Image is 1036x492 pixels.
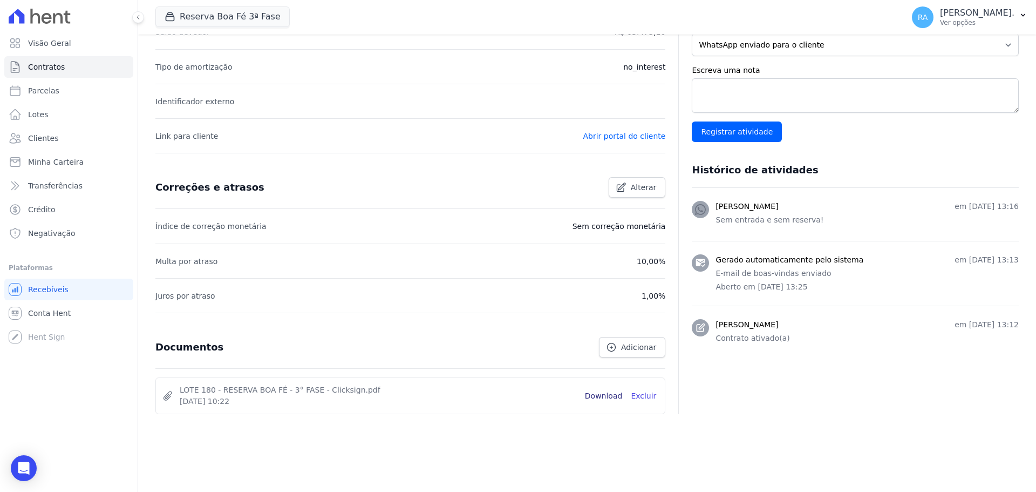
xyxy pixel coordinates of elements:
[155,289,215,302] p: Juros por atraso
[955,319,1019,331] p: em [DATE] 13:12
[918,14,928,21] span: RA
[4,279,133,300] a: Recebíveis
[155,341,223,354] h3: Documentos
[155,130,218,143] p: Link para cliente
[28,62,65,72] span: Contratos
[692,164,818,177] h3: Histórico de atividades
[11,455,37,481] div: Open Intercom Messenger
[155,255,217,268] p: Multa por atraso
[637,255,665,268] p: 10,00%
[572,220,666,233] p: Sem correção monetária
[940,18,1014,27] p: Ver opções
[28,157,84,167] span: Minha Carteira
[955,201,1019,212] p: em [DATE] 13:16
[4,302,133,324] a: Conta Hent
[631,182,657,193] span: Alterar
[583,132,665,140] a: Abrir portal do cliente
[903,2,1036,32] button: RA [PERSON_NAME]. Ver opções
[599,337,665,358] a: Adicionar
[715,333,1019,344] p: Contrato ativado(a)
[715,201,778,212] h3: [PERSON_NAME]
[4,32,133,54] a: Visão Geral
[4,223,133,244] a: Negativação
[715,319,778,331] h3: [PERSON_NAME]
[4,175,133,197] a: Transferências
[155,220,267,233] p: Índice de correção monetária
[715,268,1019,279] p: E-mail de boas-vindas enviado
[155,6,290,27] button: Reserva Boa Fé 3ª Fase
[642,289,665,302] p: 1,00%
[28,180,83,191] span: Transferências
[28,308,71,319] span: Conta Hent
[955,254,1019,266] p: em [DATE] 13:13
[155,60,233,73] p: Tipo de amortização
[609,177,666,198] a: Alterar
[940,8,1014,18] p: [PERSON_NAME].
[715,254,863,266] h3: Gerado automaticamente pelo sistema
[4,199,133,220] a: Crédito
[28,228,76,239] span: Negativação
[715,214,1019,226] p: Sem entrada e sem reserva!
[623,60,665,73] p: no_interest
[585,390,623,402] a: Download
[180,396,576,407] span: [DATE] 10:22
[28,109,49,120] span: Lotes
[180,385,576,396] span: LOTE 180 - RESERVA BOA FÉ - 3° FASE - Clicksign.pdf
[9,261,129,274] div: Plataformas
[692,65,1019,76] label: Escreva uma nota
[4,127,133,149] a: Clientes
[155,95,234,108] p: Identificador externo
[4,56,133,78] a: Contratos
[28,38,71,49] span: Visão Geral
[28,133,58,144] span: Clientes
[155,181,264,194] h3: Correções e atrasos
[715,281,1019,293] p: Aberto em [DATE] 13:25
[4,80,133,102] a: Parcelas
[28,284,69,295] span: Recebíveis
[4,151,133,173] a: Minha Carteira
[28,204,56,215] span: Crédito
[631,390,656,402] a: Excluir
[28,85,59,96] span: Parcelas
[692,122,782,142] input: Registrar atividade
[621,342,656,353] span: Adicionar
[4,104,133,125] a: Lotes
